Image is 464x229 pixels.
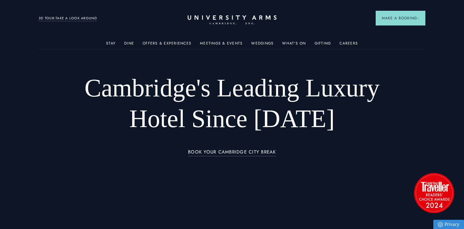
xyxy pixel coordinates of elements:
[106,41,116,49] a: Stay
[411,170,457,216] img: image-2524eff8f0c5d55edbf694693304c4387916dea5-1501x1501-png
[200,41,243,49] a: Meetings & Events
[77,73,387,134] h1: Cambridge's Leading Luxury Hotel Since [DATE]
[188,149,276,157] a: BOOK YOUR CAMBRIDGE CITY BREAK
[39,16,97,21] a: 3D TOUR:TAKE A LOOK AROUND
[339,41,358,49] a: Careers
[124,41,134,49] a: Dine
[433,220,464,229] a: Privacy
[188,15,277,25] a: Home
[438,222,443,227] img: Privacy
[251,41,274,49] a: Weddings
[315,41,331,49] a: Gifting
[417,17,419,19] img: Arrow icon
[382,15,419,21] span: Make a Booking
[282,41,306,49] a: What's On
[143,41,191,49] a: Offers & Experiences
[376,11,425,25] button: Make a BookingArrow icon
